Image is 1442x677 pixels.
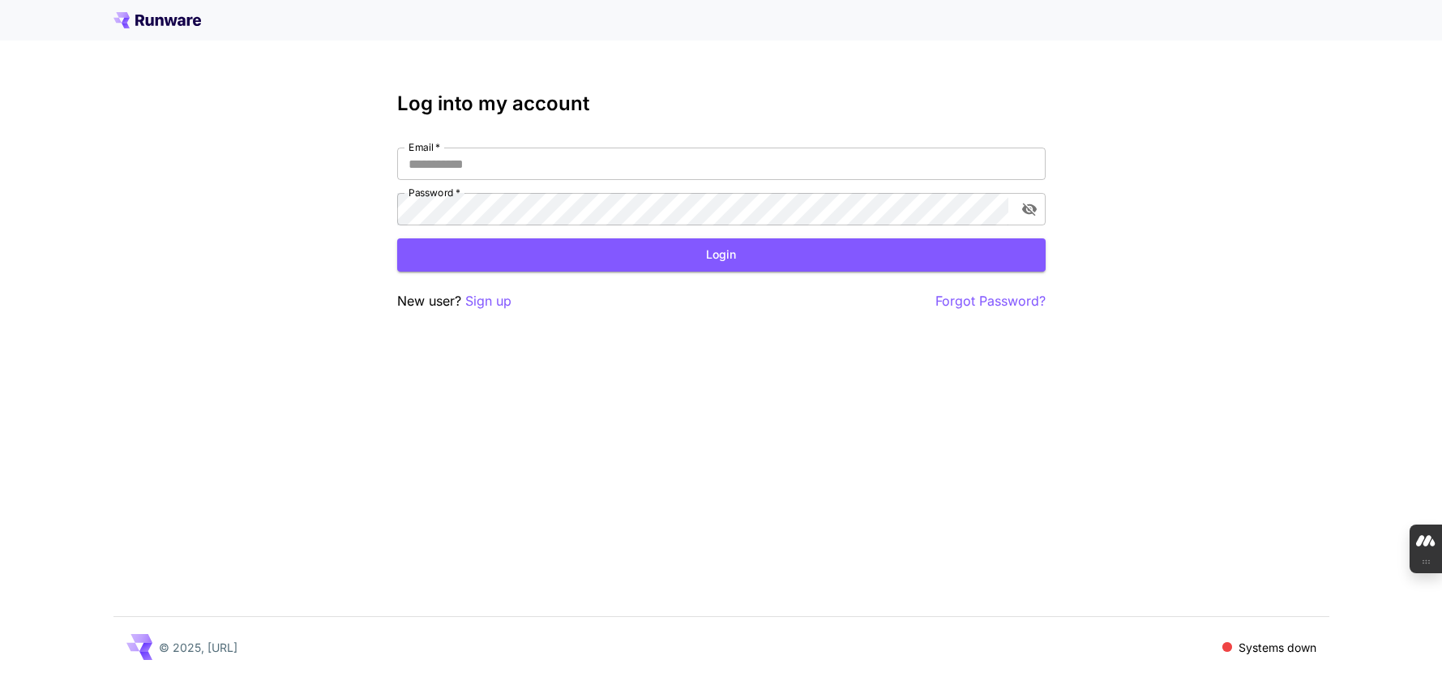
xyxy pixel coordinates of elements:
p: New user? [397,291,511,311]
label: Email [409,140,440,154]
p: Systems down [1239,639,1316,656]
button: toggle password visibility [1015,195,1044,224]
button: Forgot Password? [935,291,1046,311]
button: Login [397,238,1046,272]
button: Sign up [465,291,511,311]
label: Password [409,186,460,199]
h3: Log into my account [397,92,1046,115]
p: © 2025, [URL] [159,639,237,656]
